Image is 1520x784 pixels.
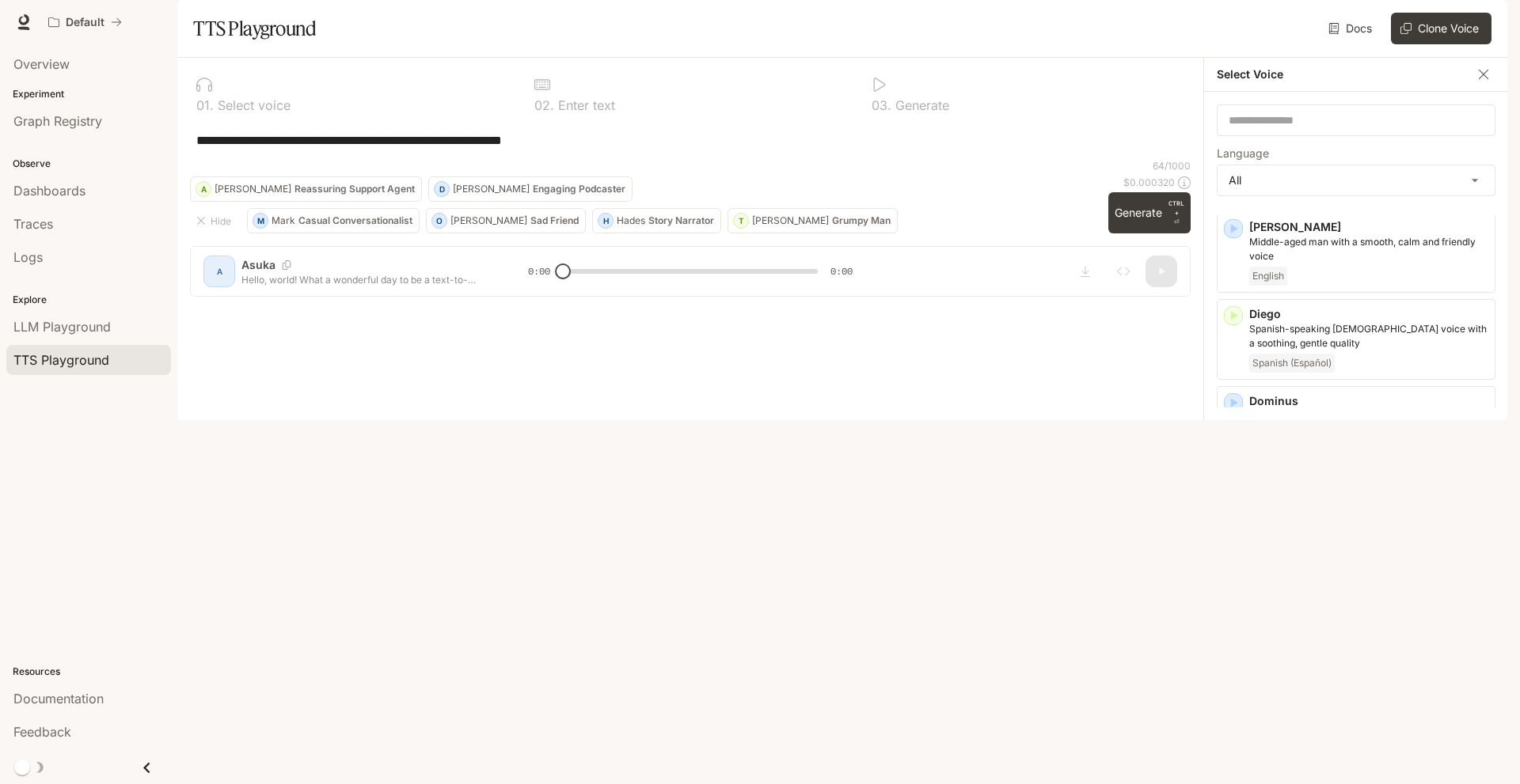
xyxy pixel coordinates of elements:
[247,208,420,233] button: MMarkCasual Conversationalist
[214,99,291,112] p: Select voice
[554,99,615,112] p: Enter text
[453,184,530,194] p: [PERSON_NAME]
[1325,13,1378,44] a: Docs
[66,16,104,29] p: Default
[832,216,891,225] p: Grumpy Man
[533,184,625,194] p: Engaging Podcaster
[1217,148,1269,159] p: Language
[534,99,554,112] p: 0 2 .
[190,176,422,202] button: A[PERSON_NAME]Reassuring Support Agent
[193,13,316,44] h1: TTS Playground
[1168,199,1184,227] p: ⏎
[1249,354,1335,373] span: Spanish (Español)
[41,6,129,38] button: All workspaces
[450,216,527,225] p: [PERSON_NAME]
[752,216,829,225] p: [PERSON_NAME]
[1249,235,1488,263] p: Middle-aged man with a smooth, calm and friendly voice
[1391,13,1491,44] button: Clone Voice
[734,208,748,233] div: T
[872,99,891,112] p: 0 3 .
[196,99,214,112] p: 0 1 .
[1249,267,1287,286] span: English
[648,216,714,225] p: Story Narrator
[530,216,579,225] p: Sad Friend
[728,208,898,233] button: T[PERSON_NAME]Grumpy Man
[598,208,613,233] div: H
[1153,159,1191,172] p: 64 / 1000
[1249,322,1488,350] p: Spanish-speaking male voice with a soothing, gentle quality
[1168,199,1184,218] p: CTRL +
[592,208,721,233] button: HHadesStory Narrator
[215,184,291,194] p: [PERSON_NAME]
[190,208,241,233] button: Hide
[1249,219,1488,235] p: [PERSON_NAME]
[1249,306,1488,322] p: Diego
[1123,176,1175,189] p: $ 0.000320
[294,184,415,194] p: Reassuring Support Agent
[617,216,645,225] p: Hades
[1249,393,1488,409] p: Dominus
[435,176,449,202] div: D
[298,216,412,225] p: Casual Conversationalist
[196,176,211,202] div: A
[426,208,586,233] button: O[PERSON_NAME]Sad Friend
[272,216,295,225] p: Mark
[253,208,268,233] div: M
[1108,192,1191,233] button: GenerateCTRL +⏎
[1218,165,1495,195] div: All
[432,208,446,233] div: O
[428,176,633,202] button: D[PERSON_NAME]Engaging Podcaster
[891,99,949,112] p: Generate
